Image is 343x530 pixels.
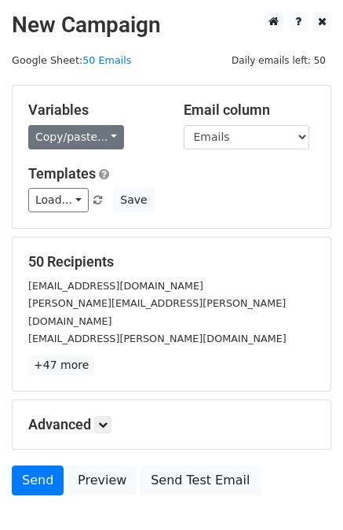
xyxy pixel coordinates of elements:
h5: Email column [184,101,316,119]
small: [EMAIL_ADDRESS][PERSON_NAME][DOMAIN_NAME] [28,333,286,344]
h5: Variables [28,101,160,119]
h2: New Campaign [12,12,331,39]
a: 50 Emails [82,54,131,66]
h5: 50 Recipients [28,253,315,271]
a: Load... [28,188,89,212]
small: [EMAIL_ADDRESS][DOMAIN_NAME] [28,280,203,292]
small: [PERSON_NAME][EMAIL_ADDRESS][PERSON_NAME][DOMAIN_NAME] [28,297,286,327]
a: Preview [68,466,137,495]
button: Save [113,188,154,212]
a: Templates [28,165,96,182]
h5: Advanced [28,416,315,433]
a: +47 more [28,355,94,375]
a: Daily emails left: 50 [226,54,331,66]
span: Daily emails left: 50 [226,52,331,69]
a: Copy/paste... [28,125,124,149]
a: Send [12,466,64,495]
small: Google Sheet: [12,54,131,66]
a: Send Test Email [140,466,260,495]
iframe: Chat Widget [265,455,343,530]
